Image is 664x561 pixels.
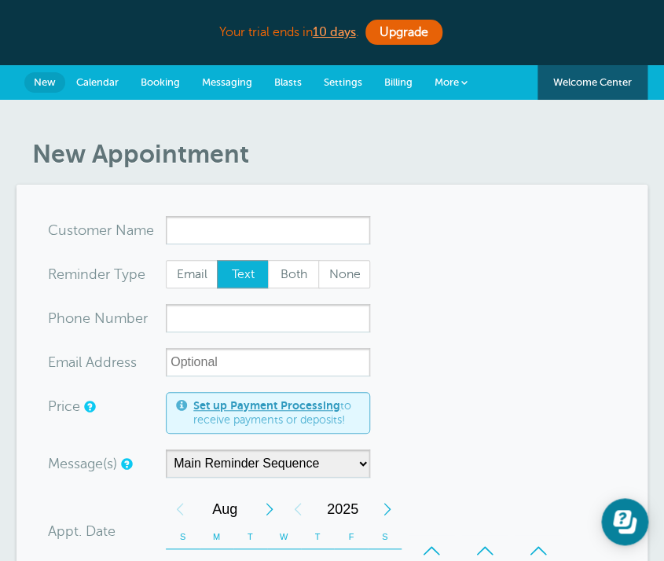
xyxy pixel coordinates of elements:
th: S [166,525,200,549]
th: T [301,525,335,549]
label: Both [268,260,320,288]
a: New [24,72,65,93]
a: Messaging [191,65,263,100]
span: August [194,493,255,525]
span: New [34,76,56,88]
input: Optional [166,348,370,376]
span: Email [167,261,217,288]
span: Pho [48,311,74,325]
span: il Add [75,355,112,369]
span: Booking [141,76,180,88]
div: mber [48,304,166,332]
a: An optional price for the appointment. If you set a price, you can include a payment link in your... [84,401,94,412]
th: M [200,525,233,549]
div: Next Month [255,493,284,525]
div: ame [48,216,166,244]
th: F [334,525,368,549]
span: Ema [48,355,75,369]
span: ne Nu [74,311,114,325]
span: None [319,261,369,288]
span: Messaging [202,76,252,88]
span: Text [218,261,268,288]
span: tomer N [73,223,127,237]
span: Both [269,261,319,288]
h1: New Appointment [32,139,647,169]
div: Your trial ends in . [17,16,647,49]
span: More [435,76,459,88]
a: Welcome Center [537,65,647,100]
span: Settings [324,76,362,88]
label: Email [166,260,218,288]
iframe: Resource center [601,498,648,545]
a: Calendar [65,65,130,100]
span: Billing [384,76,413,88]
a: Booking [130,65,191,100]
label: Reminder Type [48,267,145,281]
a: Settings [313,65,373,100]
span: Blasts [274,76,302,88]
a: Billing [373,65,424,100]
a: Upgrade [365,20,442,45]
a: 10 days [313,25,356,39]
a: Simple templates and custom messages will use the reminder schedule set under Settings > Reminder... [121,459,130,469]
a: Blasts [263,65,313,100]
div: ress [48,348,166,376]
label: None [318,260,370,288]
label: Appt. Date [48,524,116,538]
label: Text [217,260,269,288]
span: Calendar [76,76,119,88]
span: to receive payments or deposits! [193,399,360,427]
span: Cus [48,223,73,237]
th: S [368,525,402,549]
a: Set up Payment Processing [193,399,340,412]
div: Next Year [373,493,402,525]
label: Message(s) [48,456,117,471]
th: W [267,525,301,549]
div: Previous Month [166,493,194,525]
a: More [424,65,479,101]
label: Price [48,399,80,413]
div: Previous Year [284,493,312,525]
span: 2025 [312,493,373,525]
th: T [233,525,267,549]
